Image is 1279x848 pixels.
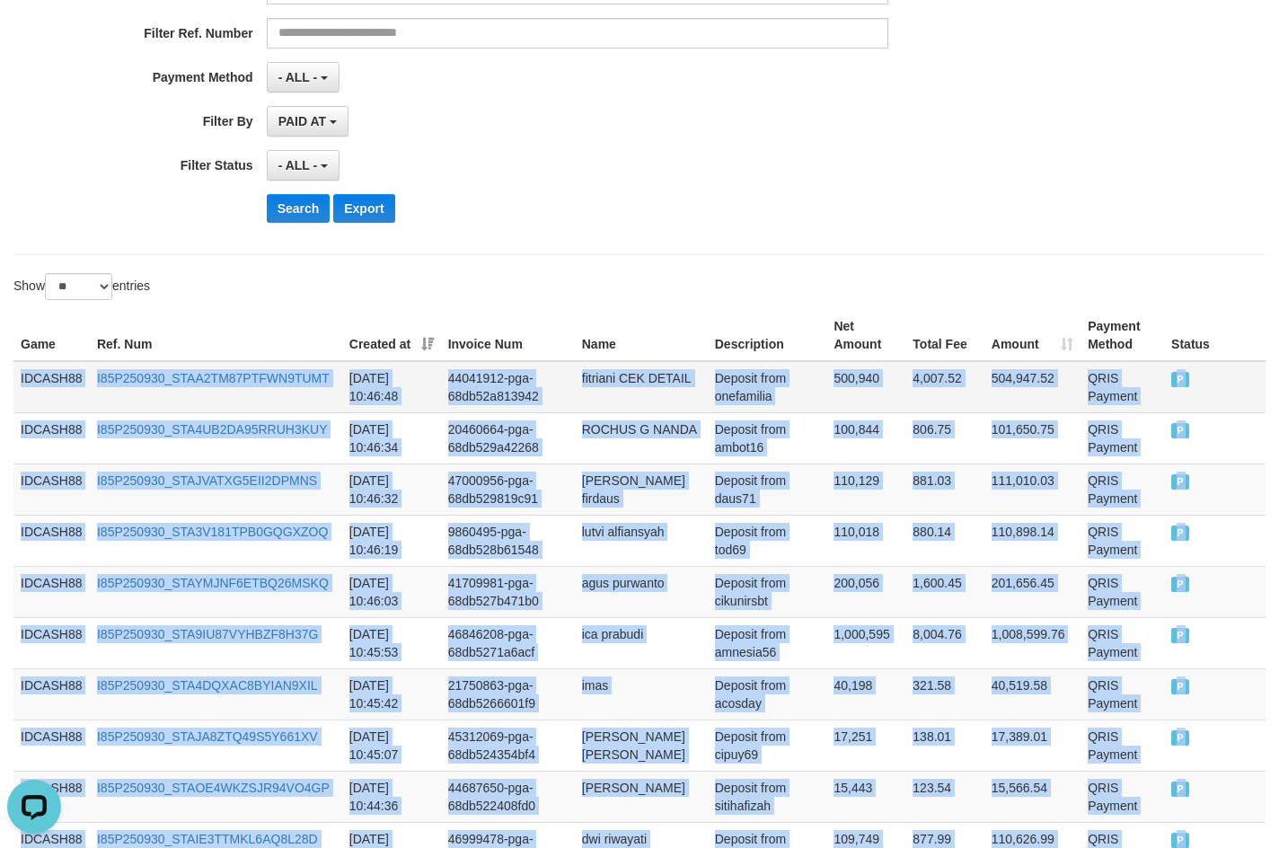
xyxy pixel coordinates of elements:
th: Ref. Num [90,310,342,361]
td: 111,010.03 [984,464,1081,515]
a: I85P250930_STA3V181TPB0GQGXZOQ [97,525,328,539]
span: PAID [1171,679,1189,694]
a: I85P250930_STA4UB2DA95RRUH3KUY [97,422,328,437]
th: Status [1164,310,1266,361]
span: PAID [1171,577,1189,592]
span: - ALL - [278,70,318,84]
th: Created at: activate to sort column ascending [342,310,441,361]
td: 110,018 [826,515,905,566]
th: Net Amount [826,310,905,361]
td: ica prabudi [575,617,708,668]
td: fitriani CEK DETAIL [575,361,708,413]
td: [DATE] 10:44:36 [342,771,441,822]
td: Deposit from ambot16 [708,412,827,464]
td: [DATE] 10:45:53 [342,617,441,668]
td: [PERSON_NAME] [PERSON_NAME] [575,720,708,771]
td: 41709981-pga-68db527b471b0 [441,566,575,617]
a: I85P250930_STAYMJNF6ETBQ26MSKQ [97,576,329,590]
td: IDCASH88 [13,515,90,566]
td: [DATE] 10:46:48 [342,361,441,413]
td: 4,007.52 [905,361,984,413]
a: I85P250930_STAA2TM87PTFWN9TUMT [97,371,330,385]
th: Invoice Num [441,310,575,361]
td: 44687650-pga-68db522408fd0 [441,771,575,822]
select: Showentries [45,273,112,300]
td: IDCASH88 [13,668,90,720]
td: [DATE] 10:45:42 [342,668,441,720]
td: 200,056 [826,566,905,617]
span: PAID [1171,372,1189,387]
span: PAID [1171,730,1189,746]
td: 201,656.45 [984,566,1081,617]
td: QRIS Payment [1081,668,1164,720]
a: I85P250930_STA4DQXAC8BYIAN9XIL [97,678,318,693]
td: 15,443 [826,771,905,822]
td: 110,129 [826,464,905,515]
td: QRIS Payment [1081,464,1164,515]
td: IDCASH88 [13,720,90,771]
td: QRIS Payment [1081,515,1164,566]
td: 40,198 [826,668,905,720]
th: Description [708,310,827,361]
td: 806.75 [905,412,984,464]
span: PAID [1171,526,1189,541]
td: QRIS Payment [1081,617,1164,668]
td: [DATE] 10:46:19 [342,515,441,566]
button: Open LiveChat chat widget [7,7,61,61]
td: 1,000,595 [826,617,905,668]
td: Deposit from onefamilia [708,361,827,413]
td: 881.03 [905,464,984,515]
td: [DATE] 10:46:32 [342,464,441,515]
span: PAID [1171,628,1189,643]
td: Deposit from acosday [708,668,827,720]
a: I85P250930_STAJA8ZTQ49S5Y661XV [97,729,318,744]
td: Deposit from daus71 [708,464,827,515]
td: agus purwanto [575,566,708,617]
th: Name [575,310,708,361]
th: Amount: activate to sort column ascending [984,310,1081,361]
td: 17,389.01 [984,720,1081,771]
td: [DATE] 10:46:34 [342,412,441,464]
td: 15,566.54 [984,771,1081,822]
td: Deposit from amnesia56 [708,617,827,668]
td: [DATE] 10:46:03 [342,566,441,617]
td: Deposit from sitihafizah [708,771,827,822]
td: Deposit from cikunirsbt [708,566,827,617]
td: 1,600.45 [905,566,984,617]
td: 321.58 [905,668,984,720]
td: 44041912-pga-68db52a813942 [441,361,575,413]
td: IDCASH88 [13,412,90,464]
td: lutvi alfiansyah [575,515,708,566]
a: I85P250930_STA9IU87VYHBZF8H37G [97,627,318,641]
a: I85P250930_STAOE4WKZSJR94VO4GP [97,781,330,795]
a: I85P250930_STAIE3TTMKL6AQ8L28D [97,832,318,846]
td: 46846208-pga-68db5271a6acf [441,617,575,668]
td: 101,650.75 [984,412,1081,464]
span: - ALL - [278,158,318,172]
td: IDCASH88 [13,771,90,822]
td: QRIS Payment [1081,771,1164,822]
th: Payment Method [1081,310,1164,361]
td: [PERSON_NAME] firdaus [575,464,708,515]
td: imas [575,668,708,720]
td: 45312069-pga-68db524354bf4 [441,720,575,771]
button: Search [267,194,331,223]
button: PAID AT [267,106,348,137]
td: IDCASH88 [13,566,90,617]
button: - ALL - [267,150,340,181]
td: [DATE] 10:45:07 [342,720,441,771]
span: PAID [1171,423,1189,438]
button: Export [333,194,394,223]
button: - ALL - [267,62,340,93]
td: 21750863-pga-68db5266601f9 [441,668,575,720]
td: 20460664-pga-68db529a42268 [441,412,575,464]
td: Deposit from tod69 [708,515,827,566]
td: IDCASH88 [13,617,90,668]
td: 138.01 [905,720,984,771]
td: 880.14 [905,515,984,566]
td: IDCASH88 [13,464,90,515]
td: QRIS Payment [1081,720,1164,771]
span: PAID [1171,833,1189,848]
td: 123.54 [905,771,984,822]
a: I85P250930_STAJVATXG5EII2DPMNS [97,473,317,488]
